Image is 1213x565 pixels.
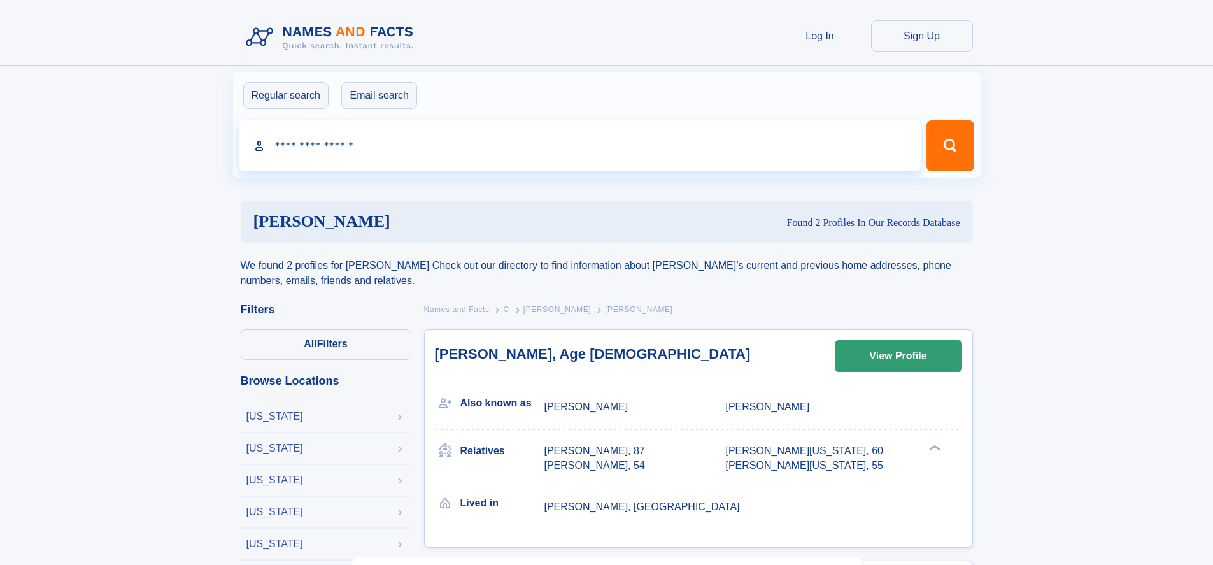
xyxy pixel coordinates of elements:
[726,459,883,473] a: [PERSON_NAME][US_STATE], 55
[503,305,509,314] span: C
[460,492,544,514] h3: Lived in
[605,305,673,314] span: [PERSON_NAME]
[544,444,645,458] a: [PERSON_NAME], 87
[246,475,303,485] div: [US_STATE]
[341,82,416,109] label: Email search
[726,444,883,458] a: [PERSON_NAME][US_STATE], 60
[241,329,411,360] label: Filters
[503,301,509,317] a: C
[424,301,490,317] a: Names and Facts
[544,501,740,512] span: [PERSON_NAME], [GEOGRAPHIC_DATA]
[304,338,316,349] span: All
[926,444,941,452] div: ❯
[243,82,329,109] label: Regular search
[523,305,592,314] span: [PERSON_NAME]
[544,459,645,473] a: [PERSON_NAME], 54
[869,341,926,371] div: View Profile
[246,411,303,422] div: [US_STATE]
[835,341,961,371] a: View Profile
[460,440,544,462] h3: Relatives
[241,20,424,55] img: Logo Names and Facts
[588,216,960,230] div: Found 2 Profiles In Our Records Database
[246,507,303,517] div: [US_STATE]
[523,301,592,317] a: [PERSON_NAME]
[241,243,973,289] div: We found 2 profiles for [PERSON_NAME] Check out our directory to find information about [PERSON_N...
[871,20,973,52] a: Sign Up
[435,346,751,362] a: [PERSON_NAME], Age [DEMOGRAPHIC_DATA]
[239,120,921,171] input: search input
[241,304,411,315] div: Filters
[246,539,303,549] div: [US_STATE]
[253,214,589,230] h1: [PERSON_NAME]
[246,443,303,454] div: [US_STATE]
[726,401,810,412] span: [PERSON_NAME]
[544,401,628,412] span: [PERSON_NAME]
[241,375,411,387] div: Browse Locations
[460,392,544,414] h3: Also known as
[769,20,871,52] a: Log In
[926,120,974,171] button: Search Button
